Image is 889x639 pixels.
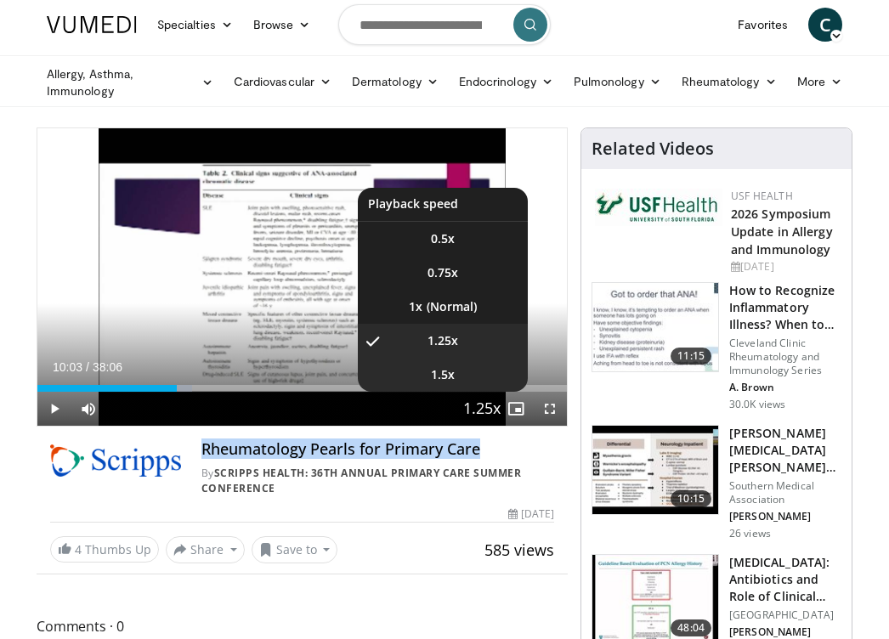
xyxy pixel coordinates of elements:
a: Pulmonology [563,65,671,99]
video-js: Video Player [37,128,567,426]
img: 5cecf4a9-46a2-4e70-91ad-1322486e7ee4.150x105_q85_crop-smart_upscale.jpg [592,283,718,371]
div: [DATE] [508,506,554,522]
h4: Related Videos [592,139,714,159]
p: [PERSON_NAME] [729,625,841,639]
p: 26 views [729,527,771,540]
a: Endocrinology [449,65,563,99]
button: Playback Rate [465,392,499,426]
a: Rheumatology [671,65,787,99]
button: Mute [71,392,105,426]
div: [DATE] [731,259,838,274]
img: Scripps Health: 36th Annual Primary Care Summer Conference [50,440,181,481]
a: 4 Thumbs Up [50,536,159,563]
span: 585 views [484,540,554,560]
a: 11:15 How to Recognize Inflammatory Illness? When to Refer to a Rheumatolo… Cleveland Clinic Rheu... [592,282,841,411]
a: Favorites [728,8,798,42]
span: 10:03 [53,360,82,374]
a: Allergy, Asthma, Immunology [37,65,224,99]
img: 48453a70-5670-44db-b11a-edfdc2b4e853.150x105_q85_crop-smart_upscale.jpg [592,426,718,514]
h3: How to Recognize Inflammatory Illness? When to Refer to a Rheumatolo… [729,282,841,333]
span: / [86,360,89,374]
img: VuMedi Logo [47,16,137,33]
span: 0.75x [428,264,458,281]
button: Play [37,392,71,426]
p: Southern Medical Association [729,479,841,506]
span: 1.5x [431,366,455,383]
a: Browse [243,8,321,42]
h3: [PERSON_NAME][MEDICAL_DATA][PERSON_NAME] Variant: An Anti-GQ1b Antibody Positive Patie… [729,425,841,476]
a: 10:15 [PERSON_NAME][MEDICAL_DATA][PERSON_NAME] Variant: An Anti-GQ1b Antibody Positive Patie… Sou... [592,425,841,540]
span: 38:06 [93,360,122,374]
span: 11:15 [671,348,711,365]
h4: Rheumatology Pearls for Primary Care [201,440,554,459]
button: Fullscreen [533,392,567,426]
a: Dermatology [342,65,449,99]
p: A. Brown [729,381,841,394]
a: Scripps Health: 36th Annual Primary Care Summer Conference [201,466,522,495]
a: Specialties [147,8,243,42]
span: 4 [75,541,82,557]
img: 6ba8804a-8538-4002-95e7-a8f8012d4a11.png.150x105_q85_autocrop_double_scale_upscale_version-0.2.jpg [595,189,722,226]
p: 30.0K views [729,398,785,411]
a: USF Health [731,189,793,203]
div: By [201,466,554,496]
span: 1x [409,298,422,315]
a: C [808,8,842,42]
input: Search topics, interventions [338,4,551,45]
span: Comments 0 [37,615,568,637]
a: 2026 Symposium Update in Allergy and Immunology [731,206,833,257]
div: Progress Bar [37,385,567,392]
button: Enable picture-in-picture mode [499,392,533,426]
button: Save to [252,536,338,563]
h3: [MEDICAL_DATA]: Antibiotics and Role of Clinical Pathways [729,554,841,605]
p: [GEOGRAPHIC_DATA] [729,608,841,622]
span: 1.25x [428,332,458,349]
span: 48:04 [671,619,711,636]
p: Cleveland Clinic Rheumatology and Immunology Series [729,336,841,377]
span: 0.5x [431,230,455,247]
span: 10:15 [671,490,711,507]
a: Cardiovascular [224,65,342,99]
a: More [787,65,852,99]
button: Share [166,536,245,563]
p: [PERSON_NAME] [729,510,841,523]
